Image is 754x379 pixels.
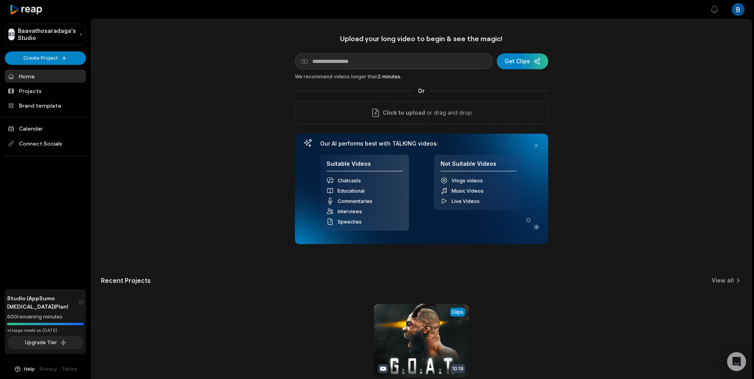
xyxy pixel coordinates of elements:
button: Get Clips [497,53,548,69]
a: Brand template [5,99,86,112]
h4: Not Suitable Videos [441,160,517,172]
button: Help [14,366,35,373]
span: Vlogs videos [452,178,483,184]
div: BS [8,28,15,40]
span: Music Videos [452,188,484,194]
div: We recommend videos longer than . [295,73,548,80]
span: 2 minutes [378,74,401,80]
button: Create Project [5,51,86,65]
span: Help [24,366,35,373]
span: Live Videos [452,198,480,204]
span: Click to upload [383,108,425,117]
a: Terms [62,366,77,373]
span: Or [412,87,431,95]
button: Upgrade Tier [7,336,84,349]
h3: Our AI performs best with TALKING videos: [320,140,523,147]
a: Projects [5,84,86,97]
a: View all [712,277,734,284]
div: *Usage resets on [DATE] [7,328,84,334]
span: Interviews [338,208,362,214]
a: Home [5,70,86,83]
span: Studio (AppSumo [MEDICAL_DATA]) Plan! [7,294,78,311]
p: or drag and drop [425,108,472,117]
a: Calendar [5,122,86,135]
span: Educational [338,188,365,194]
p: Baavathosaradaga's Studio [18,27,76,42]
span: Commentaries [338,198,372,204]
a: Privacy [40,366,57,373]
div: 600 remaining minutes [7,313,84,321]
span: Chatcasts [338,178,361,184]
h4: Suitable Videos [327,160,403,172]
h2: Recent Projects [101,277,151,284]
div: Open Intercom Messenger [727,352,746,371]
span: Connect Socials [5,136,86,151]
span: Speeches [338,219,362,225]
h1: Upload your long video to begin & see the magic! [295,34,548,43]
